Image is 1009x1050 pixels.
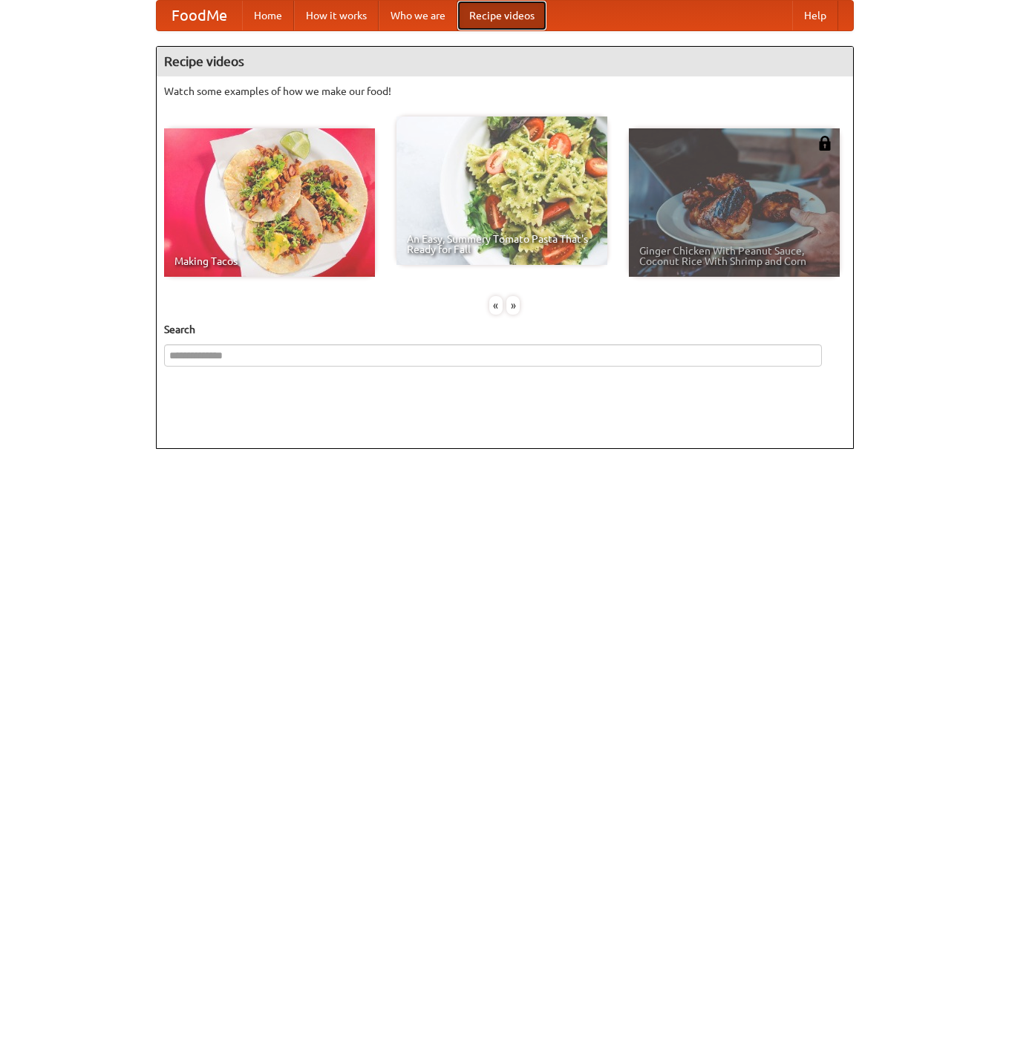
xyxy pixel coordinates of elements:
a: Recipe videos [457,1,546,30]
a: How it works [294,1,379,30]
span: Making Tacos [174,256,365,266]
h5: Search [164,322,846,337]
p: Watch some examples of how we make our food! [164,84,846,99]
a: Home [242,1,294,30]
h4: Recipe videos [157,47,853,76]
img: 483408.png [817,136,832,151]
a: Making Tacos [164,128,375,277]
a: Who we are [379,1,457,30]
a: An Easy, Summery Tomato Pasta That's Ready for Fall [396,117,607,265]
a: Help [792,1,838,30]
a: FoodMe [157,1,242,30]
span: An Easy, Summery Tomato Pasta That's Ready for Fall [407,234,597,255]
div: « [489,296,503,315]
div: » [506,296,520,315]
